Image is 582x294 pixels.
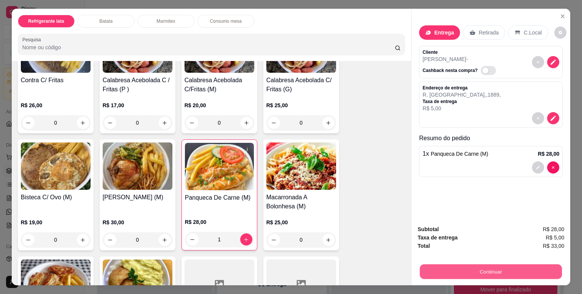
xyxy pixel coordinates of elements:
[21,76,91,85] h4: Contra C/ Fritas
[185,76,254,94] h4: Calabresa Acebolada C/Fritas (M)
[434,29,454,36] p: Entrega
[422,91,501,99] p: R. [GEOGRAPHIC_DATA], , 1889 ,
[422,105,501,112] p: R$ 5,00
[185,193,254,202] h4: Panqueca De Carne (M)
[479,29,499,36] p: Retirada
[104,117,116,129] button: decrease-product-quantity
[159,234,171,246] button: increase-product-quantity
[524,29,541,36] p: C.Local
[77,234,89,246] button: increase-product-quantity
[543,225,564,233] span: R$ 28,00
[103,142,172,190] img: product-image
[104,234,116,246] button: decrease-product-quantity
[418,226,439,232] strong: Subtotal
[185,218,254,226] p: R$ 28,00
[28,18,64,24] p: Refrigerante lata
[268,234,280,246] button: decrease-product-quantity
[420,264,562,279] button: Continuar
[266,193,336,211] h4: Macarronada A Bolonhesa (M)
[547,161,559,174] button: decrease-product-quantity
[99,18,113,24] p: Batata
[543,242,564,250] span: R$ 33,00
[481,66,499,75] label: Automatic updates
[418,243,430,249] strong: Total
[532,56,544,68] button: decrease-product-quantity
[266,76,336,94] h4: Calabresa Acebolada C/ Fritas (G)
[266,142,336,190] img: product-image
[431,151,488,157] span: Panqueca De Carne (M)
[532,161,544,174] button: decrease-product-quantity
[322,234,335,246] button: increase-product-quantity
[103,219,172,226] p: R$ 30,00
[419,134,563,143] p: Resumo do pedido
[547,112,559,124] button: decrease-product-quantity
[557,10,569,22] button: Close
[422,67,477,73] p: Cashback nesta compra?
[266,219,336,226] p: R$ 25,00
[210,18,242,24] p: Consumo mesa
[103,193,172,202] h4: [PERSON_NAME] (M)
[185,102,254,109] p: R$ 20,00
[422,49,499,55] p: Cliente
[186,233,199,246] button: decrease-product-quantity
[186,117,198,129] button: decrease-product-quantity
[103,76,172,94] h4: Calabresa Acebolada C / Fritas (P )
[241,117,253,129] button: increase-product-quantity
[532,112,544,124] button: decrease-product-quantity
[422,55,499,63] p: [PERSON_NAME] -
[103,102,172,109] p: R$ 17,00
[77,117,89,129] button: increase-product-quantity
[322,117,335,129] button: increase-product-quantity
[546,233,564,242] span: R$ 5,00
[22,36,44,43] label: Pesquisa
[185,143,254,190] img: product-image
[266,102,336,109] p: R$ 25,00
[547,56,559,68] button: decrease-product-quantity
[422,149,488,158] p: 1 x
[159,117,171,129] button: increase-product-quantity
[554,27,566,39] button: decrease-product-quantity
[22,117,34,129] button: decrease-product-quantity
[538,150,559,158] p: R$ 28,00
[156,18,175,24] p: Marmitex
[21,102,91,109] p: R$ 26,00
[240,233,252,246] button: increase-product-quantity
[21,219,91,226] p: R$ 19,00
[22,44,395,51] input: Pesquisa
[422,99,501,105] p: Taxa de entrega
[268,117,280,129] button: decrease-product-quantity
[21,142,91,190] img: product-image
[21,193,91,202] h4: Bisteca C/ Ovo (M)
[22,234,34,246] button: decrease-product-quantity
[418,235,458,241] strong: Taxa de entrega
[422,85,501,91] p: Endereço de entrega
